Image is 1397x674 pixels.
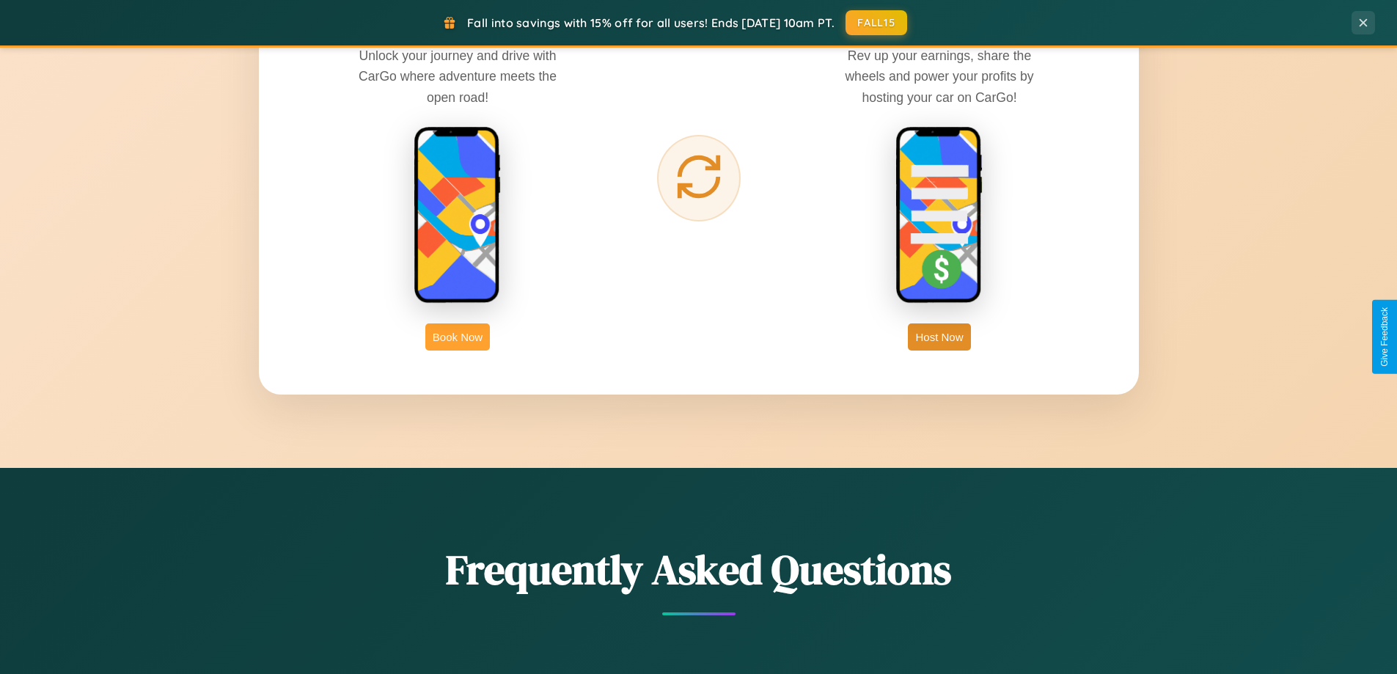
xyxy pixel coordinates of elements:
span: Fall into savings with 15% off for all users! Ends [DATE] 10am PT. [467,15,835,30]
img: rent phone [414,126,502,305]
h2: Frequently Asked Questions [259,541,1139,598]
button: Host Now [908,323,970,351]
button: FALL15 [846,10,907,35]
p: Unlock your journey and drive with CarGo where adventure meets the open road! [348,45,568,107]
button: Book Now [425,323,490,351]
p: Rev up your earnings, share the wheels and power your profits by hosting your car on CarGo! [829,45,1049,107]
img: host phone [895,126,983,305]
div: Give Feedback [1379,307,1390,367]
